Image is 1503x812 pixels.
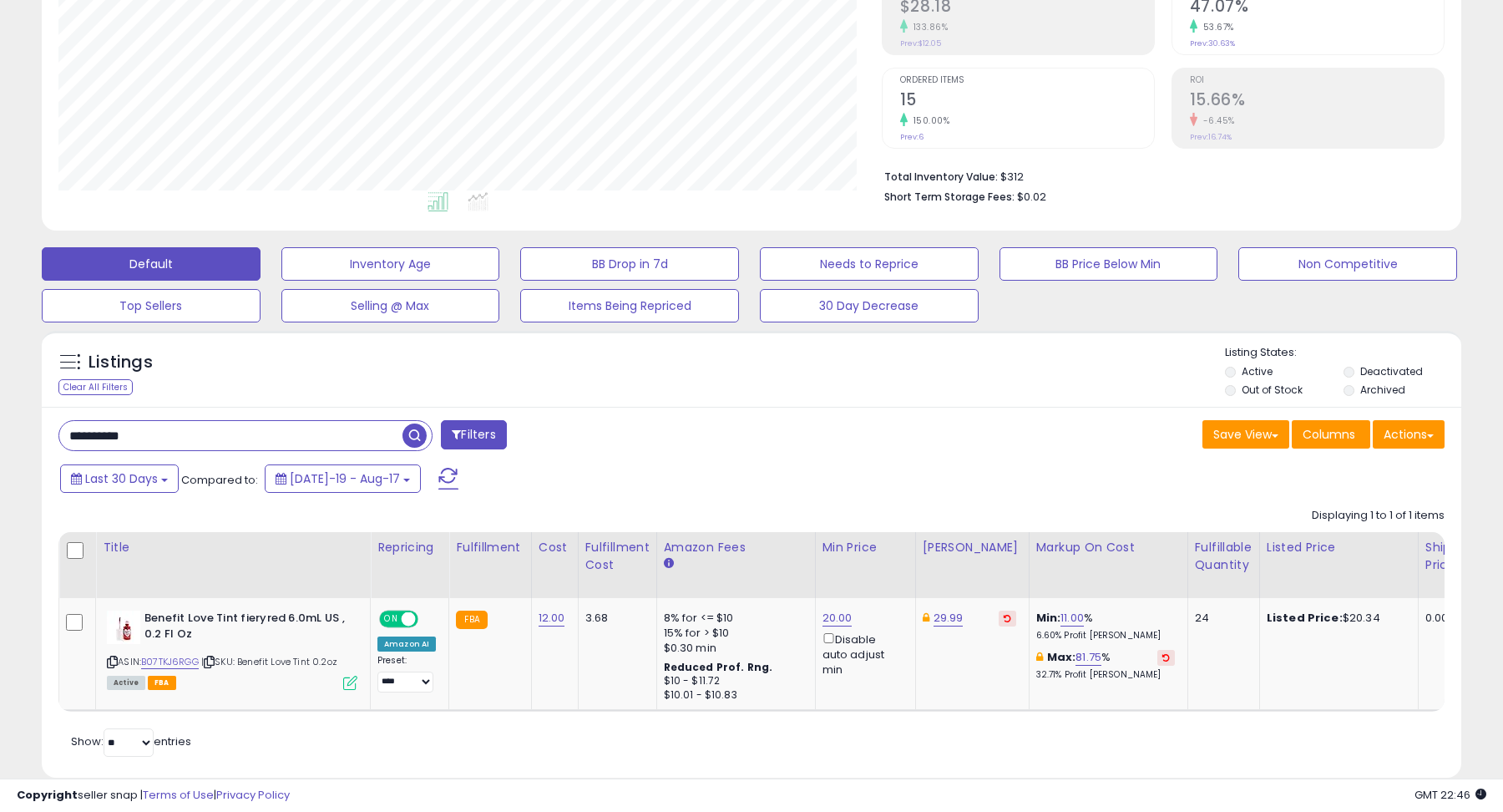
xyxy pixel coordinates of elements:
th: The percentage added to the cost of goods (COGS) that forms the calculator for Min & Max prices. [1029,532,1187,598]
div: $10 - $11.72 [664,674,802,688]
div: ASIN: [107,611,357,688]
b: Benefit Love Tint fieryred 6.0mL US , 0.2 Fl Oz [144,611,347,646]
label: Archived [1360,383,1405,397]
a: B07TKJ6RGG [141,655,199,669]
span: [DATE]-19 - Aug-17 [290,470,400,487]
small: FBA [456,611,487,629]
a: Privacy Policy [216,787,290,803]
p: 32.71% Profit [PERSON_NAME] [1036,669,1175,681]
div: Disable auto adjust min [822,630,903,678]
span: ON [381,612,402,627]
button: Last 30 Days [60,464,179,493]
b: Min: [1036,610,1061,626]
div: [PERSON_NAME] [923,539,1022,556]
b: Short Term Storage Fees: [884,190,1015,204]
p: 6.60% Profit [PERSON_NAME] [1036,630,1175,642]
div: Fulfillment Cost [585,539,650,574]
button: Selling @ Max [281,289,500,322]
div: Markup on Cost [1036,539,1181,556]
div: Fulfillment [456,539,524,556]
img: 31u5ONu0HeL._SL40_.jpg [107,611,140,644]
div: Preset: [377,655,436,693]
span: 2025-09-17 22:46 GMT [1414,787,1486,803]
small: 150.00% [908,114,950,127]
button: Top Sellers [42,289,261,322]
button: Filters [441,420,506,449]
small: Prev: $12.05 [900,38,941,48]
div: Amazon Fees [664,539,808,556]
label: Out of Stock [1242,383,1303,397]
a: 20.00 [822,610,853,627]
button: BB Price Below Min [999,247,1218,281]
a: 81.75 [1075,649,1101,666]
b: Reduced Prof. Rng. [664,660,773,674]
span: OFF [416,612,443,627]
div: Cost [539,539,571,556]
small: -6.45% [1197,114,1235,127]
strong: Copyright [17,787,78,803]
a: 12.00 [539,610,565,627]
h2: 15.66% [1190,90,1444,113]
b: Total Inventory Value: [884,170,998,184]
small: Prev: 6 [900,132,924,142]
div: $10.01 - $10.83 [664,688,802,703]
label: Deactivated [1360,364,1423,378]
div: seller snap | | [17,788,290,804]
div: 15% for > $10 [664,626,802,641]
div: Title [103,539,363,556]
button: Items Being Repriced [520,289,739,322]
div: $0.30 min [664,641,802,656]
h2: 15 [900,90,1154,113]
div: Displaying 1 to 1 of 1 items [1312,508,1445,524]
span: | SKU: Benefit Love Tint 0.2oz [201,655,337,668]
small: Amazon Fees. [664,556,674,571]
button: Needs to Reprice [760,247,979,281]
small: 53.67% [1197,21,1234,33]
label: Active [1242,364,1273,378]
span: All listings currently available for purchase on Amazon [107,676,145,690]
small: Prev: 16.74% [1190,132,1232,142]
p: Listing States: [1225,345,1460,361]
span: $0.02 [1017,189,1046,205]
button: Columns [1292,420,1370,449]
div: % [1036,650,1175,681]
div: Repricing [377,539,442,556]
span: FBA [148,676,176,690]
a: 29.99 [934,610,964,627]
div: Min Price [822,539,908,556]
div: % [1036,611,1175,642]
div: 8% for <= $10 [664,611,802,626]
div: Listed Price [1267,539,1411,556]
button: Save View [1202,420,1289,449]
h5: Listings [89,351,153,374]
div: 0.00 [1425,611,1453,626]
span: ROI [1190,76,1444,85]
b: Max: [1047,649,1076,665]
button: Default [42,247,261,281]
div: $20.34 [1267,611,1405,626]
a: Terms of Use [143,787,214,803]
span: Columns [1303,426,1355,443]
b: Listed Price: [1267,610,1343,626]
div: Clear All Filters [58,379,133,395]
button: Actions [1373,420,1445,449]
span: Show: entries [71,733,191,749]
span: Compared to: [181,472,258,488]
div: Ship Price [1425,539,1459,574]
button: Non Competitive [1238,247,1457,281]
div: Amazon AI [377,637,436,652]
span: Last 30 Days [85,470,158,487]
li: $312 [884,165,1432,185]
div: 3.68 [585,611,644,626]
span: Ordered Items [900,76,1154,85]
a: 11.00 [1060,610,1084,627]
button: Inventory Age [281,247,500,281]
button: [DATE]-19 - Aug-17 [265,464,421,493]
div: 24 [1195,611,1247,626]
small: Prev: 30.63% [1190,38,1235,48]
button: 30 Day Decrease [760,289,979,322]
button: BB Drop in 7d [520,247,739,281]
small: 133.86% [908,21,949,33]
div: Fulfillable Quantity [1195,539,1252,574]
